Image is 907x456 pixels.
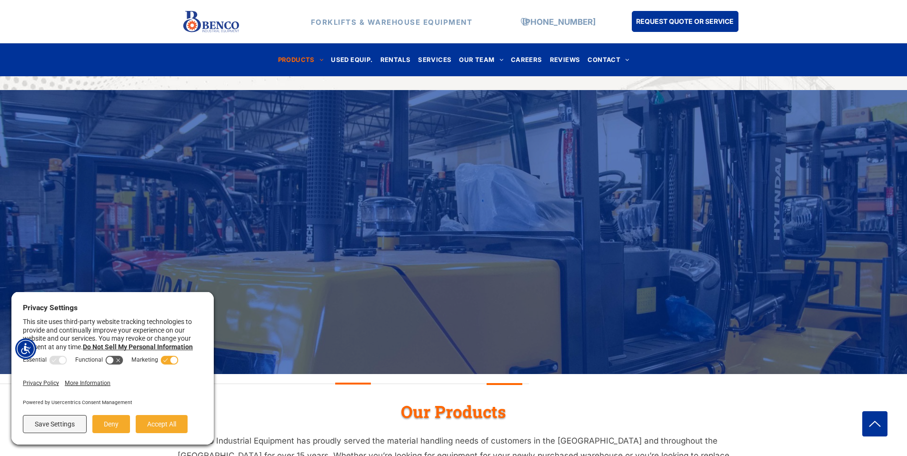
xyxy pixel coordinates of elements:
a: RENTALS [377,53,415,66]
div: Accessibility Menu [15,338,36,359]
span: REQUEST QUOTE OR SERVICE [636,12,734,30]
span: Our Products [401,400,506,422]
a: OUR TEAM [455,53,507,66]
a: REQUEST QUOTE OR SERVICE [632,11,738,32]
a: REVIEWS [546,53,584,66]
a: SERVICES [414,53,455,66]
a: PRODUCTS [274,53,328,66]
a: USED EQUIP. [327,53,376,66]
a: [PHONE_NUMBER] [522,17,596,26]
a: CONTACT [584,53,633,66]
a: CAREERS [507,53,546,66]
strong: FORKLIFTS & WAREHOUSE EQUIPMENT [311,17,473,26]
